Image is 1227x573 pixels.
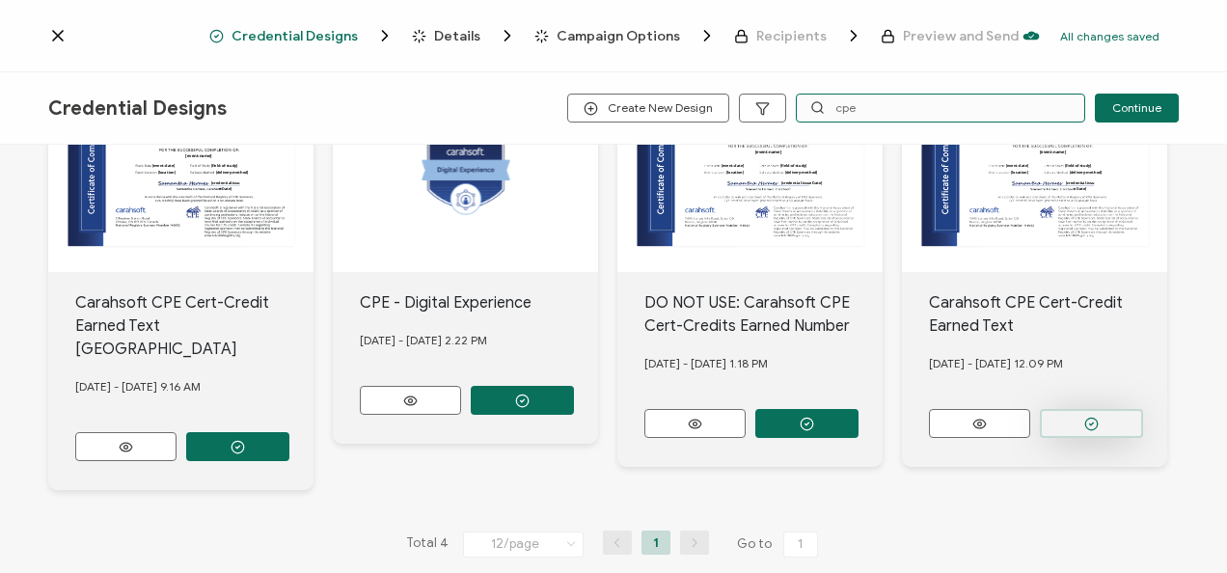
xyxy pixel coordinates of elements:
span: Go to [737,531,822,558]
span: Total 4 [406,531,449,558]
span: Credential Designs [48,96,227,121]
span: Credential Designs [232,29,358,43]
div: DO NOT USE: Carahsoft CPE Cert-Credits Earned Number [644,291,884,338]
div: CPE - Digital Experience [360,291,599,314]
span: Campaign Options [557,29,680,43]
p: All changes saved [1060,29,1159,43]
span: Details [412,26,517,45]
div: Carahsoft CPE Cert-Credit Earned Text [929,291,1168,338]
span: Preview and Send [881,29,1019,43]
span: Details [434,29,480,43]
input: Search [796,94,1085,123]
div: [DATE] - [DATE] 9.16 AM [75,361,314,413]
div: Carahsoft CPE Cert-Credit Earned Text [GEOGRAPHIC_DATA] [75,291,314,361]
div: Breadcrumb [209,26,1019,45]
span: Preview and Send [903,29,1019,43]
div: [DATE] - [DATE] 1.18 PM [644,338,884,390]
button: Continue [1095,94,1179,123]
div: [DATE] - [DATE] 2.22 PM [360,314,599,367]
span: Campaign Options [534,26,717,45]
span: Continue [1112,102,1161,114]
span: Create New Design [584,101,713,116]
span: Recipients [734,26,863,45]
span: Recipients [756,29,827,43]
button: Create New Design [567,94,729,123]
iframe: Chat Widget [1131,480,1227,573]
li: 1 [641,531,670,555]
div: [DATE] - [DATE] 12.09 PM [929,338,1168,390]
span: Credential Designs [209,26,395,45]
input: Select [463,532,584,558]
